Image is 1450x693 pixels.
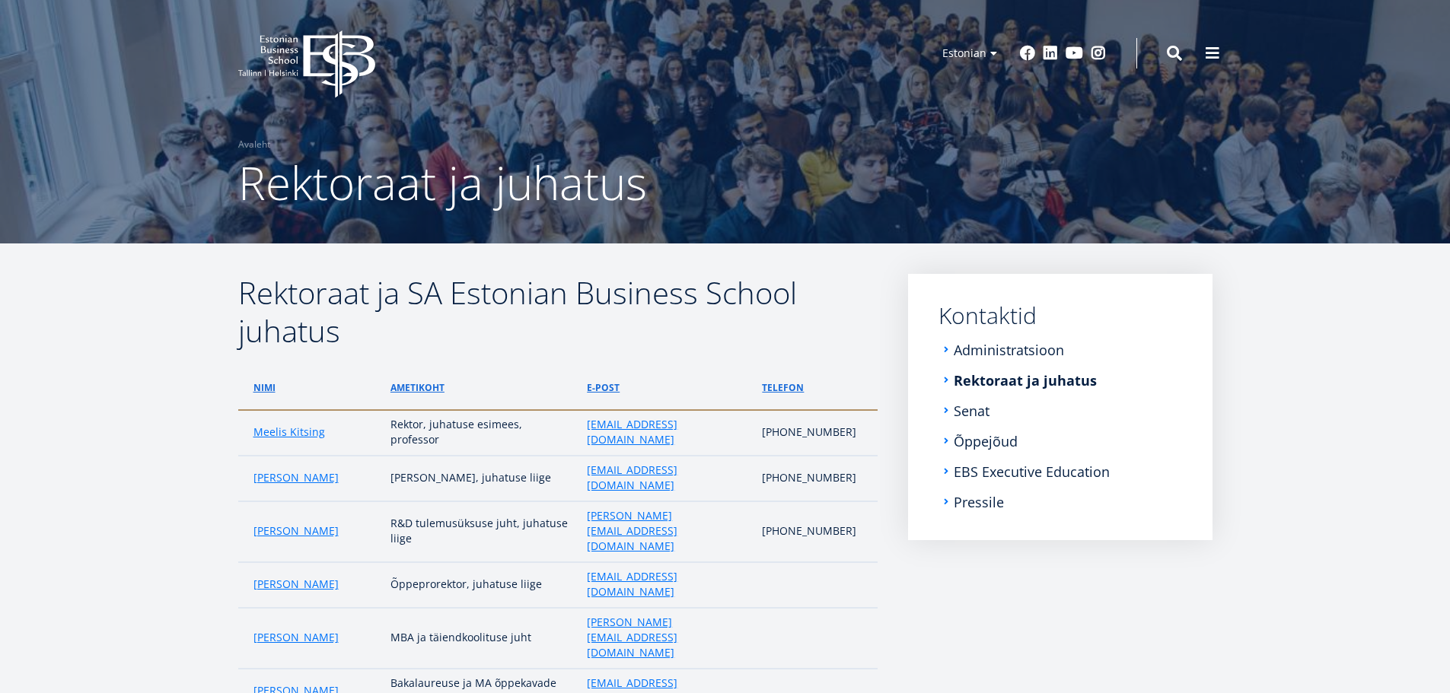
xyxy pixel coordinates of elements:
h2: Rektoraat ja SA Estonian Business School juhatus [238,274,878,350]
a: EBS Executive Education [954,464,1110,479]
p: [PHONE_NUMBER] [762,424,862,440]
a: Facebook [1020,46,1035,61]
a: [PERSON_NAME] [253,523,339,539]
p: Rektor, juhatuse esimees, professor [390,417,572,447]
td: [PERSON_NAME], juhatuse liige [383,456,579,501]
a: Õppejõud [954,434,1018,449]
a: ametikoht [390,380,445,396]
td: R&D tulemusüksuse juht, juhatuse liige [383,501,579,562]
a: Administratsioon [954,342,1064,358]
a: Instagram [1091,46,1106,61]
span: Rektoraat ja juhatus [238,151,647,214]
a: [PERSON_NAME][EMAIL_ADDRESS][DOMAIN_NAME] [587,615,747,660]
a: [PERSON_NAME] [253,577,339,592]
a: Rektoraat ja juhatus [954,373,1097,388]
a: Nimi [253,380,276,396]
td: MBA ja täiendkoolituse juht [383,608,579,669]
a: [EMAIL_ADDRESS][DOMAIN_NAME] [587,463,747,493]
a: [EMAIL_ADDRESS][DOMAIN_NAME] [587,417,747,447]
a: [PERSON_NAME] [253,470,339,485]
a: Youtube [1066,46,1083,61]
a: Pressile [954,494,1004,510]
a: [PERSON_NAME][EMAIL_ADDRESS][DOMAIN_NAME] [587,508,747,554]
a: Senat [954,403,990,418]
a: Meelis Kitsing [253,424,325,440]
a: [EMAIL_ADDRESS][DOMAIN_NAME] [587,569,747,599]
td: [PHONE_NUMBER] [754,501,877,562]
a: Linkedin [1043,46,1058,61]
td: Õppeprorektor, juhatuse liige [383,562,579,608]
a: [PERSON_NAME] [253,630,339,645]
td: [PHONE_NUMBER] [754,456,877,501]
a: e-post [587,380,620,396]
a: Avaleht [238,137,270,152]
a: telefon [762,380,804,396]
a: Kontaktid [939,304,1182,327]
